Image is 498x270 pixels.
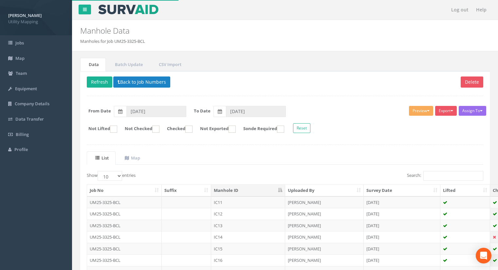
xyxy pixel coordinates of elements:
td: [PERSON_NAME] [285,208,364,220]
span: Utility Mapping [8,19,64,25]
h2: Manhole Data [80,26,420,35]
td: [PERSON_NAME] [285,196,364,208]
label: To Date [194,108,211,114]
strong: [PERSON_NAME] [8,12,42,18]
input: Search: [423,171,483,181]
button: Refresh [87,76,112,88]
td: [DATE] [364,243,440,255]
td: [PERSON_NAME] [285,254,364,266]
span: Jobs [15,40,24,46]
a: Map [116,151,147,165]
td: [PERSON_NAME] [285,220,364,231]
a: Data [80,58,106,71]
a: [PERSON_NAME] Utility Mapping [8,11,64,25]
button: Assign To [459,106,486,116]
a: Batch Update [106,58,150,71]
td: UM25-3325-BCL [87,254,162,266]
span: Billing [16,131,29,137]
label: Search: [407,171,483,181]
td: IC15 [211,243,285,255]
select: Showentries [98,171,122,181]
td: [PERSON_NAME] [285,243,364,255]
td: IC16 [211,254,285,266]
button: Delete [461,76,483,88]
th: Manhole ID: activate to sort column descending [211,185,285,196]
button: Preview [409,106,433,116]
th: Job No: activate to sort column ascending [87,185,162,196]
label: Not Exported [194,126,236,133]
td: IC13 [211,220,285,231]
span: Map [15,55,25,61]
td: UM25-3325-BCL [87,208,162,220]
span: Team [16,70,27,76]
button: Reset [293,123,310,133]
span: Profile [14,146,28,152]
label: Not Lifted [82,126,117,133]
td: [DATE] [364,254,440,266]
th: Suffix: activate to sort column ascending [162,185,212,196]
td: [DATE] [364,231,440,243]
label: Sonde Required [237,126,284,133]
a: List [87,151,116,165]
td: [DATE] [364,208,440,220]
td: UM25-3325-BCL [87,196,162,208]
th: Lifted: activate to sort column ascending [440,185,490,196]
td: IC11 [211,196,285,208]
td: UM25-3325-BCL [87,220,162,231]
td: UM25-3325-BCL [87,243,162,255]
label: Show entries [87,171,136,181]
label: Not Checked [118,126,159,133]
input: To Date [226,106,286,117]
td: [DATE] [364,220,440,231]
td: IC12 [211,208,285,220]
button: Back to Job Numbers [113,76,170,88]
a: CSV Import [150,58,188,71]
th: Survey Date: activate to sort column ascending [364,185,440,196]
uib-tab-heading: List [95,155,109,161]
td: IC14 [211,231,285,243]
td: [PERSON_NAME] [285,231,364,243]
td: [DATE] [364,196,440,208]
uib-tab-heading: Map [125,155,140,161]
input: From Date [126,106,186,117]
span: Equipment [15,86,37,92]
td: UM25-3325-BCL [87,231,162,243]
label: Checked [160,126,193,133]
div: Open Intercom Messenger [476,248,491,263]
li: Manholes for Job UM25-3325-BCL [80,38,145,44]
button: Export [435,106,457,116]
span: Data Transfer [15,116,44,122]
label: From Date [88,108,111,114]
th: Uploaded By: activate to sort column ascending [285,185,364,196]
span: Company Details [15,101,49,107]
